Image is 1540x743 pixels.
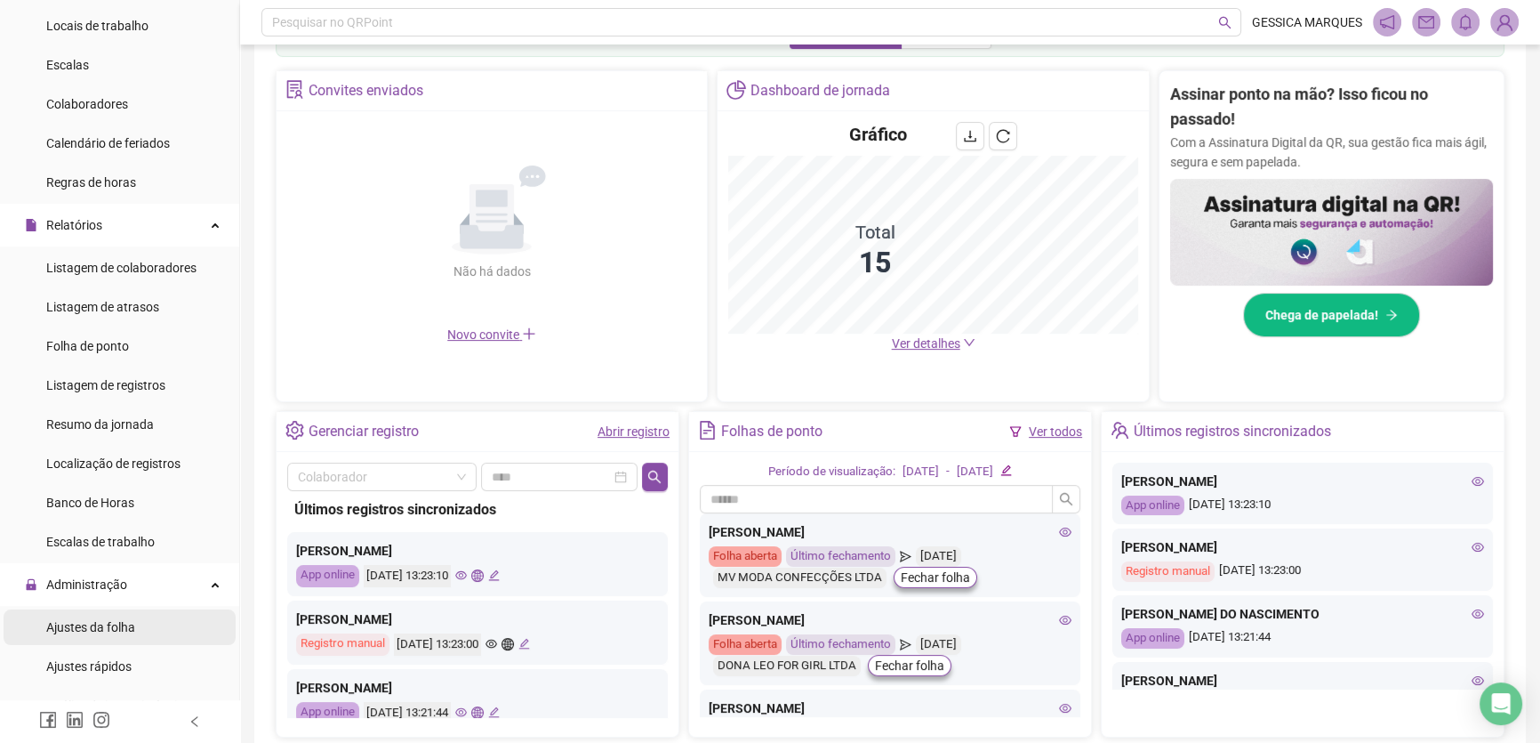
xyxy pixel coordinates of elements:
span: edit [488,569,500,581]
span: setting [285,421,304,440]
div: [DATE] [916,634,961,655]
span: file [25,219,37,231]
div: App online [296,565,359,587]
span: instagram [92,711,110,729]
span: search [1218,16,1231,29]
span: mail [1418,14,1434,30]
span: Novo convite [447,327,536,342]
span: Fechar folha [901,568,970,587]
div: [PERSON_NAME] [1121,537,1484,557]
div: Convites enviados [309,76,423,106]
div: [PERSON_NAME] [709,610,1071,630]
div: Últimos registros sincronizados [1134,416,1331,447]
div: DONA LEO FOR GIRL LTDA [713,656,861,676]
div: [PERSON_NAME] [709,522,1071,542]
button: Fechar folha [868,655,951,676]
span: reload [996,129,1010,143]
span: Listagem de registros [46,378,165,392]
span: download [963,129,977,143]
div: Registro manual [1121,561,1215,582]
span: Ver detalhes [892,336,960,351]
span: solution [285,80,304,99]
span: search [647,470,662,484]
span: eye [1472,608,1484,620]
div: [PERSON_NAME] DO NASCIMENTO [1121,604,1484,624]
div: Último fechamento [786,634,895,655]
span: down [963,336,975,349]
span: plus [522,327,536,341]
div: Folha aberta [709,546,782,567]
span: send [900,634,911,655]
div: [PERSON_NAME] [1121,671,1484,691]
span: Fechar folha [875,656,944,675]
span: search [1059,492,1073,506]
div: App online [296,702,359,724]
div: [PERSON_NAME] [1121,472,1484,491]
div: App online [1121,496,1184,516]
span: Regras de horas [46,175,136,190]
div: [PERSON_NAME] [709,699,1071,718]
div: [DATE] 13:21:44 [1121,628,1484,649]
span: global [501,638,513,650]
span: edit [518,638,530,650]
span: Listagem de atrasos [46,300,159,314]
div: Open Intercom Messenger [1480,682,1522,725]
div: [PERSON_NAME] [296,678,659,698]
div: [DATE] [902,463,939,481]
span: Banco de Horas [46,496,134,510]
div: [DATE] 13:23:00 [394,634,481,656]
span: filter [1009,425,1022,438]
div: Último fechamento [786,546,895,567]
div: Gerenciar registro [309,416,419,447]
span: eye [1472,541,1484,553]
button: Chega de papelada! [1243,293,1420,337]
span: eye [1059,702,1071,715]
span: facebook [39,711,57,729]
span: Relatórios [46,218,102,232]
span: Folha de ponto [46,339,129,353]
span: eye [1472,674,1484,687]
span: edit [488,707,500,718]
div: [DATE] 13:21:44 [364,702,451,724]
div: App online [1121,628,1184,649]
div: Registro manual [296,634,389,656]
span: Calendário de feriados [46,136,170,150]
span: eye [1059,526,1071,538]
span: arrow-right [1385,309,1398,321]
span: linkedin [66,711,84,729]
span: global [471,707,483,718]
div: Dashboard de jornada [750,76,890,106]
a: Ver todos [1029,424,1082,439]
span: Escalas de trabalho [46,535,155,549]
button: Fechar folha [894,567,977,588]
div: [DATE] [957,463,993,481]
h2: Assinar ponto na mão? Isso ficou no passado! [1170,82,1493,133]
a: Abrir registro [598,424,670,439]
span: eye [455,569,467,581]
span: notification [1379,14,1395,30]
span: Ajustes rápidos [46,659,132,674]
div: [DATE] [916,546,961,567]
span: file-text [698,421,717,440]
div: [DATE] 13:23:10 [1121,496,1484,516]
span: team [1111,421,1129,440]
div: [DATE] 13:23:10 [364,565,451,587]
img: banner%2F02c71560-61a6-44d4-94b9-c8ab97240462.png [1170,179,1493,286]
span: Listagem de colaboradores [46,261,197,275]
div: [PERSON_NAME] [296,610,659,629]
span: GESSICA MARQUES [1252,12,1362,32]
div: Últimos registros sincronizados [294,498,661,521]
span: edit [1000,464,1012,476]
div: [PERSON_NAME] [296,541,659,561]
span: Chega de papelada! [1265,305,1378,325]
span: bell [1457,14,1473,30]
img: 84574 [1491,9,1518,36]
span: Administração [46,577,127,592]
span: Ajustes da folha [46,620,135,634]
a: Ver detalhes down [892,336,975,351]
div: Período de visualização: [768,463,895,481]
span: pie-chart [726,80,745,99]
div: Folhas de ponto [721,416,822,447]
span: Locais de trabalho [46,19,148,33]
div: MV MODA CONFECÇÕES LTDA [713,568,886,588]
